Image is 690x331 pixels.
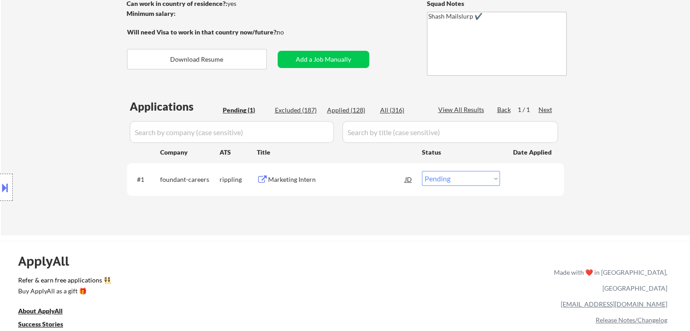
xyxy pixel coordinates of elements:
div: Applications [130,101,220,112]
div: Status [422,144,500,160]
div: Pending (1) [223,106,268,115]
a: Refer & earn free applications 👯‍♀️ [18,277,364,287]
div: foundant-careers [160,175,220,184]
div: Company [160,148,220,157]
div: Back [497,105,512,114]
strong: Minimum salary: [127,10,176,17]
button: Download Resume [127,49,267,69]
div: ATS [220,148,257,157]
div: 1 / 1 [518,105,538,114]
div: All (316) [380,106,426,115]
strong: Will need Visa to work in that country now/future?: [127,28,278,36]
div: Applied (128) [327,106,372,115]
input: Search by company (case sensitive) [130,121,334,143]
div: JD [404,171,413,187]
div: rippling [220,175,257,184]
a: Success Stories [18,320,75,331]
div: View All Results [438,105,487,114]
div: Marketing Intern [268,175,405,184]
div: Made with ❤️ in [GEOGRAPHIC_DATA], [GEOGRAPHIC_DATA] [550,264,667,296]
a: Release Notes/Changelog [596,316,667,324]
a: [EMAIL_ADDRESS][DOMAIN_NAME] [561,300,667,308]
div: Next [538,105,553,114]
div: Date Applied [513,148,553,157]
div: Excluded (187) [275,106,320,115]
button: Add a Job Manually [278,51,369,68]
input: Search by title (case sensitive) [343,121,558,143]
u: Success Stories [18,320,63,328]
div: Title [257,148,413,157]
div: no [277,28,303,37]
